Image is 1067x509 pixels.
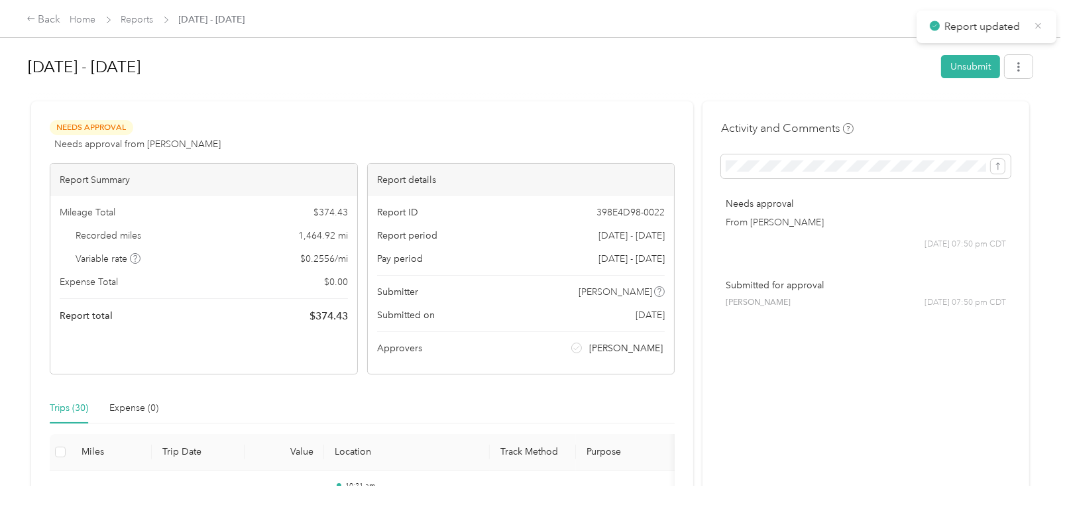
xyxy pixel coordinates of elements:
p: From [PERSON_NAME] [726,215,1006,229]
span: [PERSON_NAME] [579,285,652,299]
p: Submitted for approval [726,278,1006,292]
div: Back [27,12,61,28]
th: Location [324,434,490,471]
p: Report updated [944,19,1024,35]
span: [PERSON_NAME] [726,297,791,309]
p: Needs approval [726,197,1006,211]
span: 1,464.92 mi [298,229,348,243]
th: Track Method [490,434,576,471]
span: [DATE] - [DATE] [598,252,665,266]
span: [DATE] - [DATE] [179,13,245,27]
span: Mileage Total [60,205,115,219]
span: $ 374.43 [313,205,348,219]
a: Reports [121,14,154,25]
span: Report period [377,229,437,243]
span: Submitted on [377,308,435,322]
div: Trips (30) [50,401,88,416]
iframe: Everlance-gr Chat Button Frame [993,435,1067,509]
div: Report Summary [50,164,357,196]
th: Trip Date [152,434,245,471]
span: Report ID [377,205,418,219]
span: Needs Approval [50,120,133,135]
th: Purpose [576,434,675,471]
span: Report total [60,309,113,323]
a: Home [70,14,96,25]
button: Unsubmit [941,55,1000,78]
span: [PERSON_NAME] [589,341,663,355]
span: Pay period [377,252,423,266]
div: Expense (0) [109,401,158,416]
span: Approvers [377,341,422,355]
span: Expense Total [60,275,118,289]
div: Report details [368,164,675,196]
p: 10:21 am [345,481,479,490]
span: [DATE] 07:50 pm CDT [925,239,1006,251]
span: [DATE] - [DATE] [598,229,665,243]
span: $ 0.2556 / mi [300,252,348,266]
h4: Activity and Comments [721,120,854,137]
h1: Sep 1 - 30, 2025 [28,51,932,83]
span: 398E4D98-0022 [596,205,665,219]
span: Variable rate [76,252,141,266]
th: Miles [71,434,152,471]
span: Submitter [377,285,418,299]
span: $ 374.43 [309,308,348,324]
th: Value [245,434,324,471]
span: $ 0.00 [324,275,348,289]
span: Recorded miles [76,229,142,243]
span: [DATE] [636,308,665,322]
span: Needs approval from [PERSON_NAME] [54,137,221,151]
span: [DATE] 07:50 pm CDT [925,297,1006,309]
